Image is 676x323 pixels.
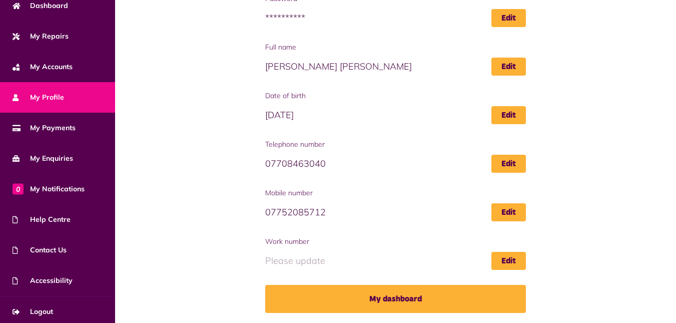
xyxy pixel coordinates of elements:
[13,62,73,72] span: My Accounts
[491,203,526,221] a: Edit
[13,275,73,286] span: Accessibility
[13,153,73,164] span: My Enquiries
[13,306,53,317] span: Logout
[13,214,71,225] span: Help Centre
[265,188,526,198] span: Mobile number
[13,92,64,103] span: My Profile
[13,245,67,255] span: Contact Us
[491,252,526,270] a: Edit
[265,203,526,221] span: 07752085712
[491,58,526,76] a: Edit
[265,106,526,124] span: [DATE]
[13,183,24,194] span: 0
[13,123,76,133] span: My Payments
[13,31,69,42] span: My Repairs
[265,42,526,53] span: Full name
[265,285,526,313] a: My dashboard
[265,58,526,76] span: [PERSON_NAME] [PERSON_NAME]
[491,155,526,173] a: Edit
[13,184,85,194] span: My Notifications
[13,1,68,11] span: Dashboard
[491,9,526,27] a: Edit
[265,139,526,150] span: Telephone number
[265,236,526,247] span: Work number
[265,252,526,270] span: Please update
[265,91,526,101] span: Date of birth
[265,155,526,173] span: 07708463040
[491,106,526,124] a: Edit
